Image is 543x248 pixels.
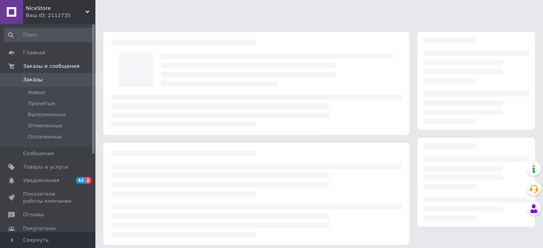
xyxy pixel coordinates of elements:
span: Заказы [23,76,43,83]
span: Отмененные [28,122,62,129]
span: Принятые [28,100,55,107]
span: Сообщения [23,150,54,157]
input: Поиск [4,28,94,42]
span: Новые [28,89,45,96]
span: Заказы и сообщения [23,63,80,70]
span: Главная [23,49,45,56]
span: Покупатели [23,225,56,232]
div: Ваш ID: 2112735 [26,12,95,19]
span: Выполненные [28,111,66,118]
span: 2 [85,177,91,184]
span: Уведомления [23,177,59,184]
span: Товары и услуги [23,163,68,171]
span: 42 [76,177,85,184]
span: Отзывы [23,211,44,218]
span: NiceStore [26,5,85,12]
span: Оплаченные [28,133,62,140]
span: Показатели работы компании [23,190,74,205]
